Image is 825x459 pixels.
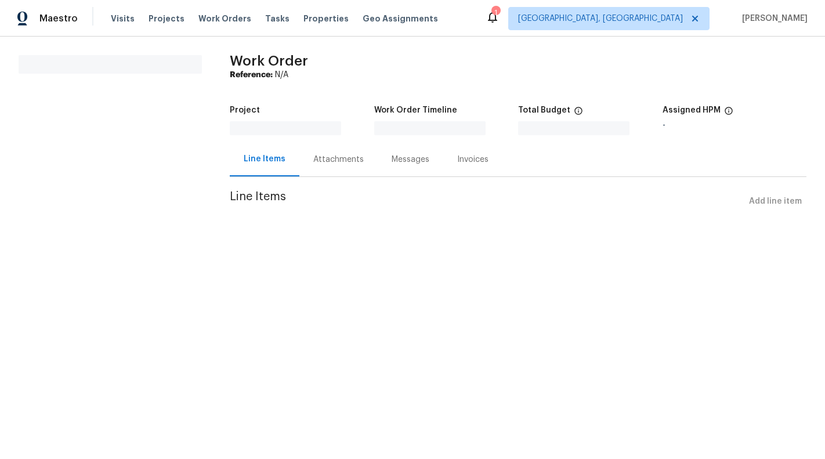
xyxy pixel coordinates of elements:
[392,154,429,165] div: Messages
[230,191,744,212] span: Line Items
[663,121,807,129] div: -
[149,13,184,24] span: Projects
[230,71,273,79] b: Reference:
[491,7,500,19] div: 1
[724,106,733,121] span: The hpm assigned to this work order.
[244,153,285,165] div: Line Items
[518,106,570,114] h5: Total Budget
[363,13,438,24] span: Geo Assignments
[303,13,349,24] span: Properties
[374,106,457,114] h5: Work Order Timeline
[313,154,364,165] div: Attachments
[230,106,260,114] h5: Project
[265,15,290,23] span: Tasks
[457,154,489,165] div: Invoices
[663,106,721,114] h5: Assigned HPM
[230,69,806,81] div: N/A
[198,13,251,24] span: Work Orders
[518,13,683,24] span: [GEOGRAPHIC_DATA], [GEOGRAPHIC_DATA]
[737,13,808,24] span: [PERSON_NAME]
[39,13,78,24] span: Maestro
[574,106,583,121] span: The total cost of line items that have been proposed by Opendoor. This sum includes line items th...
[230,54,308,68] span: Work Order
[111,13,135,24] span: Visits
